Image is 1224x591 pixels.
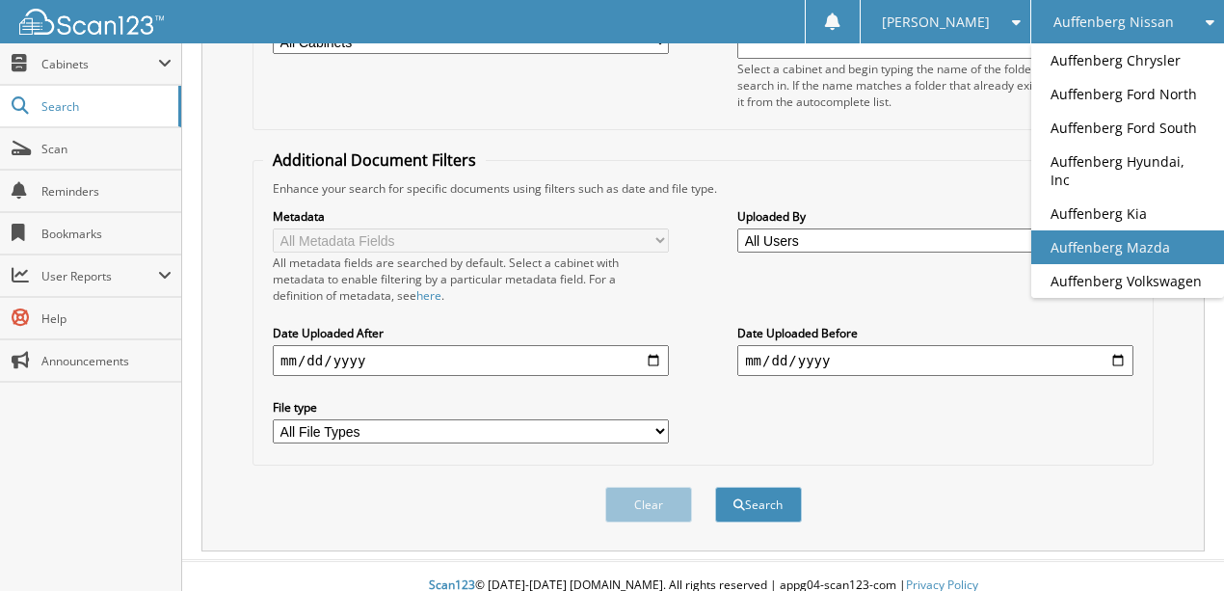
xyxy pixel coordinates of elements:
[1053,16,1174,28] span: Auffenberg Nissan
[1031,230,1224,264] a: Auffenberg Mazda
[737,345,1133,376] input: end
[1031,111,1224,145] a: Auffenberg Ford South
[737,61,1133,110] div: Select a cabinet and begin typing the name of the folder you want to search in. If the name match...
[715,487,802,523] button: Search
[1031,77,1224,111] a: Auffenberg Ford North
[263,149,486,171] legend: Additional Document Filters
[41,141,172,157] span: Scan
[41,56,158,72] span: Cabinets
[41,353,172,369] span: Announcements
[416,287,441,304] a: here
[1128,498,1224,591] iframe: Chat Widget
[273,208,669,225] label: Metadata
[41,98,169,115] span: Search
[1031,145,1224,197] a: Auffenberg Hyundai, Inc
[263,180,1143,197] div: Enhance your search for specific documents using filters such as date and file type.
[41,183,172,200] span: Reminders
[41,268,158,284] span: User Reports
[273,255,669,304] div: All metadata fields are searched by default. Select a cabinet with metadata to enable filtering b...
[605,487,692,523] button: Clear
[1031,264,1224,298] a: Auffenberg Volkswagen
[41,226,172,242] span: Bookmarks
[273,325,669,341] label: Date Uploaded After
[1031,43,1224,77] a: Auffenberg Chrysler
[737,325,1133,341] label: Date Uploaded Before
[273,345,669,376] input: start
[1031,197,1224,230] a: Auffenberg Kia
[737,208,1133,225] label: Uploaded By
[273,399,669,416] label: File type
[882,16,990,28] span: [PERSON_NAME]
[19,9,164,35] img: scan123-logo-white.svg
[41,310,172,327] span: Help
